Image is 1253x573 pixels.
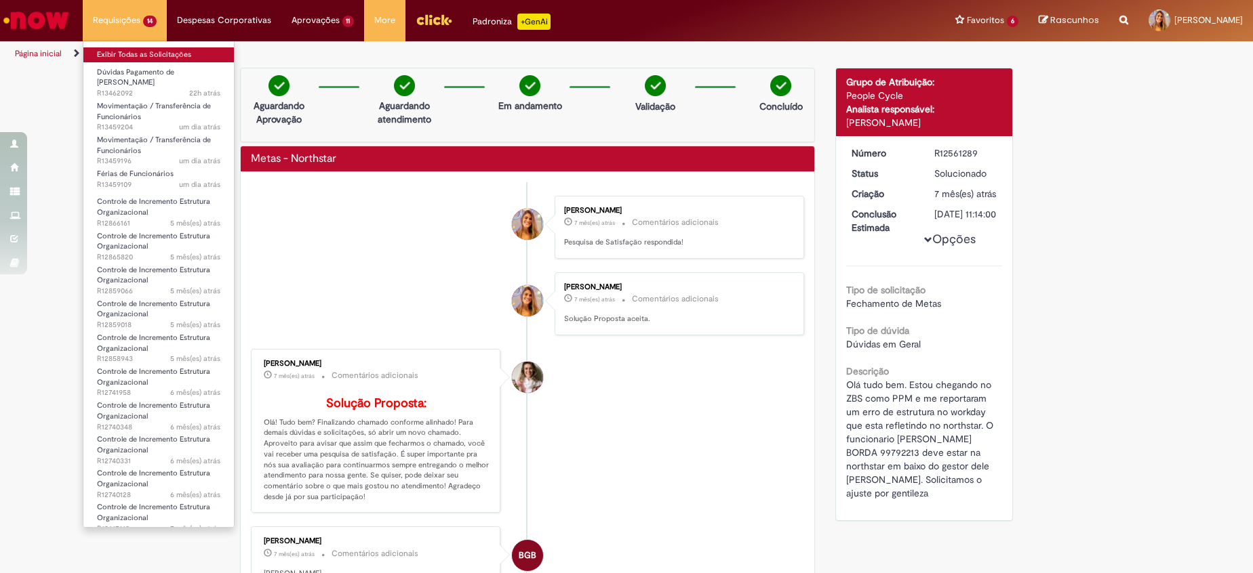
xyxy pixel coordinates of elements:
img: check-circle-green.png [394,75,415,96]
a: Exibir Todas as Solicitações [83,47,234,62]
time: 24/01/2025 19:15:59 [274,372,315,380]
a: Aberto R12865820 : Controle de Incremento Estrutura Organizacional [83,229,234,258]
p: Aguardando Aprovação [246,99,312,126]
span: 6 mês(es) atrás [170,490,220,500]
div: [PERSON_NAME] [564,283,790,291]
span: Controle de Incremento Estrutura Organizacional [97,400,210,421]
div: Solucionado [934,167,997,180]
h2: Metas - Northstar Histórico de tíquete [251,153,336,165]
span: Controle de Incremento Estrutura Organizacional [97,434,210,455]
span: R13459109 [97,179,220,190]
ul: Trilhas de página [10,41,825,66]
span: Despesas Corporativas [177,14,271,27]
small: Comentários adicionais [332,548,418,559]
img: click_logo_yellow_360x200.png [416,9,452,30]
span: R12741958 [97,387,220,398]
small: Comentários adicionais [332,370,418,381]
span: 7 mês(es) atrás [574,295,615,303]
time: 29/08/2025 12:03:39 [189,88,220,98]
b: Descrição [846,365,889,377]
img: check-circle-green.png [268,75,290,96]
span: Movimentação / Transferência de Funcionários [97,135,211,156]
time: 30/01/2025 14:29:13 [574,295,615,303]
p: Olá! Tudo bem? Finalizando chamado conforme alinhado! Para demais dúvidas e solicitações, só abri... [264,397,490,502]
a: Aberto R12740128 : Controle de Incremento Estrutura Organizacional [83,466,234,495]
span: Controle de Incremento Estrutura Organizacional [97,231,210,252]
dt: Número [841,146,925,160]
time: 28/03/2025 11:53:11 [170,252,220,262]
span: 14 [143,16,157,27]
span: 5 mês(es) atrás [170,320,220,330]
time: 28/08/2025 16:34:12 [179,156,220,166]
span: Férias de Funcionários [97,169,174,179]
span: Controle de Incremento Estrutura Organizacional [97,366,210,387]
span: Controle de Incremento Estrutura Organizacional [97,196,210,217]
span: R13459204 [97,122,220,133]
div: [PERSON_NAME] [264,537,490,545]
b: Solução Proposta: [326,396,426,411]
time: 28/02/2025 16:43:12 [170,387,220,398]
span: R12740128 [97,490,220,501]
span: R12858943 [97,354,220,364]
span: R12865820 [97,252,220,263]
span: R12866161 [97,218,220,229]
time: 22/01/2025 10:44:42 [934,188,996,200]
span: 22h atrás [189,88,220,98]
a: Aberto R13459196 : Movimentação / Transferência de Funcionários [83,133,234,162]
time: 27/03/2025 08:39:10 [170,354,220,364]
time: 28/08/2025 16:35:43 [179,122,220,132]
div: Analista responsável: [846,102,1003,116]
span: R12740331 [97,456,220,467]
span: Controle de Incremento Estrutura Organizacional [97,502,210,523]
div: Grupo de Atribuição: [846,75,1003,89]
img: check-circle-green.png [645,75,666,96]
time: 28/03/2025 13:24:19 [170,218,220,228]
span: Controle de Incremento Estrutura Organizacional [97,333,210,354]
a: Aberto R13459204 : Movimentação / Transferência de Funcionários [83,99,234,128]
span: [PERSON_NAME] [1174,14,1243,26]
time: 28/08/2025 16:22:44 [179,179,220,190]
span: um dia atrás [179,179,220,190]
div: R12561289 [934,146,997,160]
a: Aberto R12866161 : Controle de Incremento Estrutura Organizacional [83,194,234,224]
a: Aberto R13459109 : Férias de Funcionários [83,167,234,192]
span: Controle de Incremento Estrutura Organizacional [97,265,210,286]
span: R12859066 [97,286,220,297]
a: Página inicial [15,48,62,59]
span: 7 mês(es) atrás [274,550,315,558]
div: Amanda Machado Krug [512,362,543,393]
div: [DATE] 11:14:00 [934,207,997,221]
span: Favoritos [967,14,1004,27]
span: 7 mês(es) atrás [574,219,615,227]
p: Pesquisa de Satisfação respondida! [564,237,790,248]
p: Solução Proposta aceita. [564,314,790,324]
span: R12740348 [97,422,220,433]
span: Movimentação / Transferência de Funcionários [97,101,211,122]
span: 5 mês(es) atrás [170,286,220,296]
span: 11 [342,16,355,27]
a: Aberto R12740348 : Controle de Incremento Estrutura Organizacional [83,398,234,427]
a: Aberto R13462092 : Dúvidas Pagamento de Salário [83,65,234,94]
span: Dúvidas em Geral [846,338,921,350]
span: 5 mês(es) atrás [170,354,220,364]
time: 27/03/2025 08:55:12 [170,286,220,296]
span: 6 [1007,16,1018,27]
div: Priscila Cerri Sampaio [512,285,543,316]
dt: Criação [841,187,925,200]
small: Comentários adicionais [632,217,719,228]
div: Priscila Cerri Sampaio [512,209,543,240]
span: R13459196 [97,156,220,167]
img: check-circle-green.png [770,75,791,96]
span: 7 mês(es) atrás [274,372,315,380]
span: Aprovações [292,14,340,27]
small: Comentários adicionais [632,293,719,305]
span: R12859018 [97,320,220,331]
span: Controle de Incremento Estrutura Organizacional [97,299,210,320]
p: +GenAi [517,14,551,30]
div: [PERSON_NAME] [846,116,1003,129]
time: 28/02/2025 12:39:03 [170,422,220,432]
div: Beatriz Guitzel Borghi [512,540,543,571]
span: Fechamento de Metas [846,297,941,310]
b: Tipo de solicitação [846,284,926,296]
span: 5 mês(es) atrás [170,218,220,228]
